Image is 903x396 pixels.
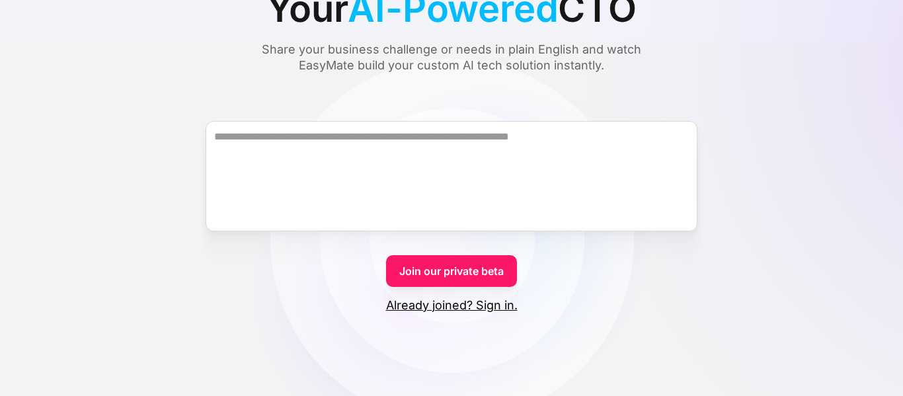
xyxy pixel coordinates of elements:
form: Form [32,97,871,313]
div: Share your business challenge or needs in plain English and watch EasyMate build your custom AI t... [237,42,666,73]
a: Already joined? Sign in. [386,297,518,313]
a: Join our private beta [386,255,517,287]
